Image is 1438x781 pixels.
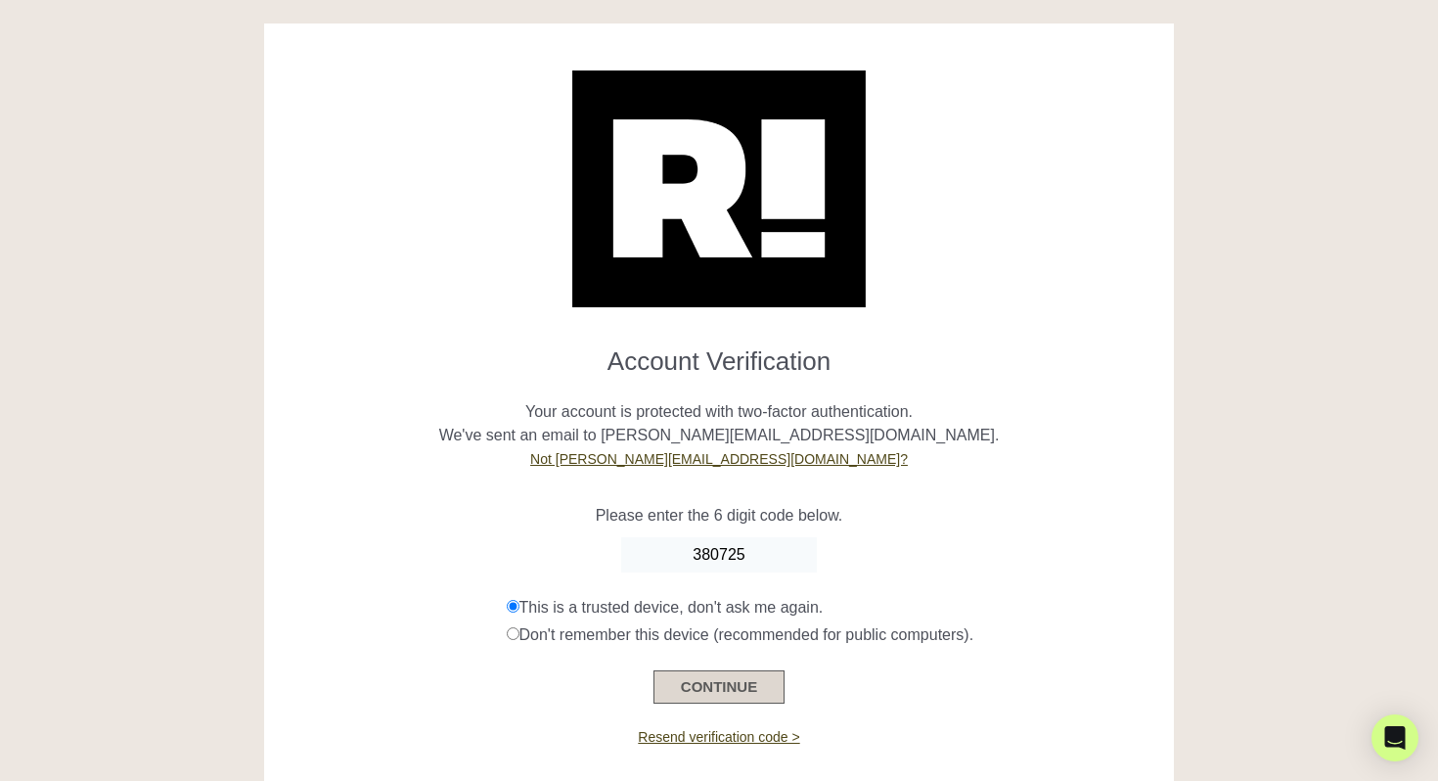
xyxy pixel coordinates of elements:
a: Resend verification code > [638,729,799,745]
p: Please enter the 6 digit code below. [279,504,1159,528]
div: This is a trusted device, don't ask me again. [507,596,1160,620]
p: Your account is protected with two-factor authentication. We've sent an email to [PERSON_NAME][EM... [279,377,1159,471]
div: Open Intercom Messenger [1371,714,1418,761]
input: Enter Code [621,537,817,573]
a: Not [PERSON_NAME][EMAIL_ADDRESS][DOMAIN_NAME]? [530,451,908,467]
h1: Account Verification [279,331,1159,377]
div: Don't remember this device (recommended for public computers). [507,623,1160,647]
button: CONTINUE [653,670,785,704]
img: Retention.com [572,70,866,307]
